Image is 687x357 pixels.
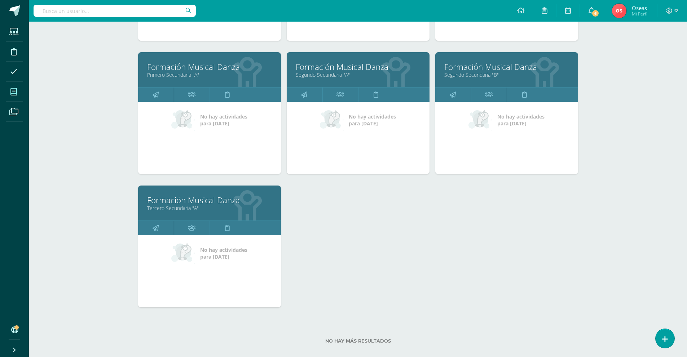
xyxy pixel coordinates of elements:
label: No hay más resultados [138,338,578,344]
a: Formación Musical Danza [444,61,569,72]
a: Formación Musical Danza [147,61,272,72]
img: no_activities_small.png [320,109,344,131]
a: Primero Secundaria "A" [147,71,272,78]
img: c1e085937ed53ba2d441701328729041.png [612,4,626,18]
a: Segundo Secundaria "A" [296,71,420,78]
span: No hay actividades para [DATE] [200,246,247,260]
a: Segundo Secundaria "B" [444,71,569,78]
span: No hay actividades para [DATE] [200,113,247,127]
input: Busca un usuario... [34,5,196,17]
span: No hay actividades para [DATE] [497,113,545,127]
img: no_activities_small.png [468,109,492,131]
span: No hay actividades para [DATE] [349,113,396,127]
span: Mi Perfil [632,11,648,17]
span: Oseas [632,4,648,12]
span: 6 [591,9,599,17]
img: no_activities_small.png [171,109,195,131]
a: Formación Musical Danza [296,61,420,72]
img: no_activities_small.png [171,242,195,264]
a: Formación Musical Danza [147,195,272,206]
a: Tercero Secundaria "A" [147,205,272,211]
